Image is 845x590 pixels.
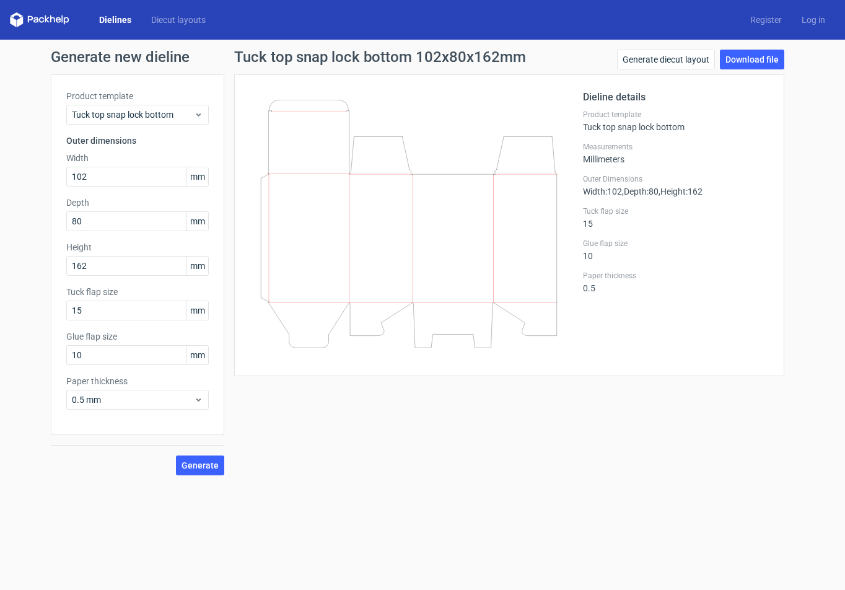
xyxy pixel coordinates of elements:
[234,50,526,64] h1: Tuck top snap lock bottom 102x80x162mm
[72,108,194,121] span: Tuck top snap lock bottom
[583,174,769,184] label: Outer Dimensions
[186,212,208,231] span: mm
[141,14,216,26] a: Diecut layouts
[583,239,769,261] div: 10
[186,167,208,186] span: mm
[583,110,769,120] label: Product template
[51,50,794,64] h1: Generate new dieline
[66,375,209,387] label: Paper thickness
[66,286,209,298] label: Tuck flap size
[583,142,769,152] label: Measurements
[583,142,769,164] div: Millimeters
[66,241,209,253] label: Height
[186,301,208,320] span: mm
[66,134,209,147] h3: Outer dimensions
[66,90,209,102] label: Product template
[182,461,219,470] span: Generate
[617,50,715,69] a: Generate diecut layout
[583,271,769,293] div: 0.5
[72,394,194,406] span: 0.5 mm
[583,206,769,216] label: Tuck flap size
[583,239,769,249] label: Glue flap size
[186,346,208,364] span: mm
[583,206,769,229] div: 15
[583,110,769,132] div: Tuck top snap lock bottom
[792,14,835,26] a: Log in
[186,257,208,275] span: mm
[659,187,703,196] span: , Height : 162
[622,187,659,196] span: , Depth : 80
[583,187,622,196] span: Width : 102
[66,152,209,164] label: Width
[89,14,141,26] a: Dielines
[66,330,209,343] label: Glue flap size
[583,271,769,281] label: Paper thickness
[583,90,769,105] h2: Dieline details
[740,14,792,26] a: Register
[176,456,224,475] button: Generate
[720,50,784,69] a: Download file
[66,196,209,209] label: Depth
